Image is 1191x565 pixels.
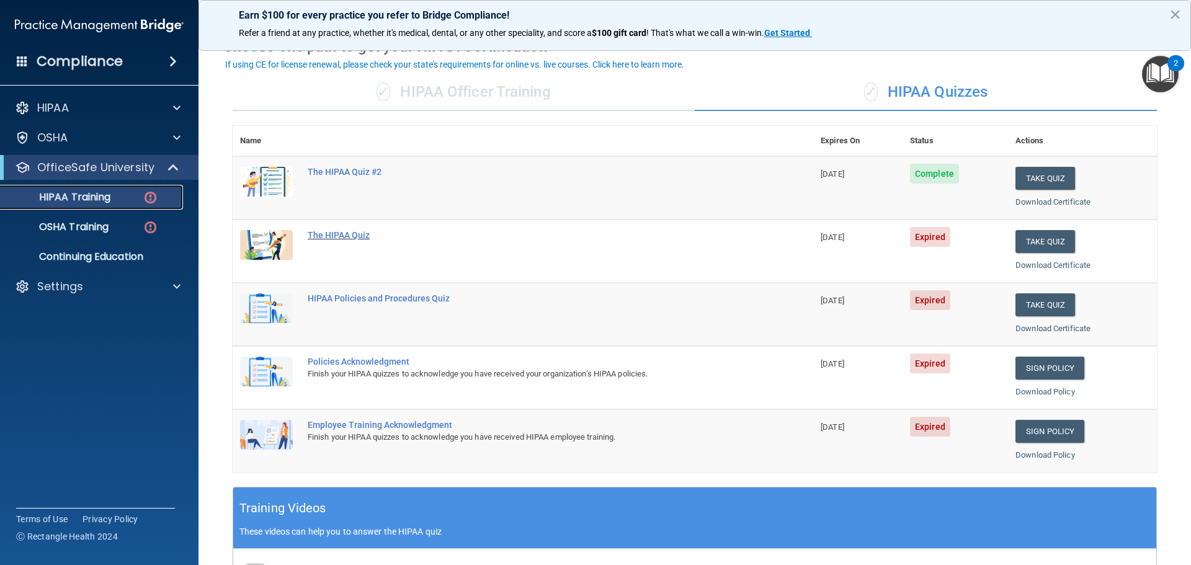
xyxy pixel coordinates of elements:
a: Download Certificate [1015,260,1091,270]
span: ✓ [377,82,390,101]
p: HIPAA Training [8,191,110,203]
img: danger-circle.6113f641.png [143,220,158,235]
div: Finish your HIPAA quizzes to acknowledge you have received HIPAA employee training. [308,430,751,445]
h5: Training Videos [239,497,326,519]
a: Download Certificate [1015,324,1091,333]
div: The HIPAA Quiz [308,230,751,240]
span: ! That's what we call a win-win. [646,28,764,38]
a: OSHA [15,130,181,145]
button: Close [1169,4,1181,24]
a: Privacy Policy [83,513,138,525]
div: The HIPAA Quiz #2 [308,167,751,177]
img: PMB logo [15,13,184,38]
span: [DATE] [821,422,844,432]
th: Status [903,126,1008,156]
div: 2 [1174,63,1178,79]
div: HIPAA Quizzes [695,74,1157,111]
button: Take Quiz [1015,293,1075,316]
p: OSHA Training [8,221,109,233]
th: Actions [1008,126,1157,156]
h4: Compliance [37,53,123,70]
div: Employee Training Acknowledgment [308,420,751,430]
a: Download Policy [1015,387,1075,396]
a: HIPAA [15,100,181,115]
th: Name [233,126,300,156]
img: danger-circle.6113f641.png [143,190,158,205]
p: HIPAA [37,100,69,115]
span: [DATE] [821,233,844,242]
span: Ⓒ Rectangle Health 2024 [16,530,118,543]
p: OfficeSafe University [37,160,154,175]
button: If using CE for license renewal, please check your state's requirements for online vs. live cours... [223,58,686,71]
th: Expires On [813,126,903,156]
span: ✓ [864,82,878,101]
p: These videos can help you to answer the HIPAA quiz [239,527,1150,536]
a: Download Certificate [1015,197,1091,207]
button: Open Resource Center, 2 new notifications [1142,56,1179,92]
strong: $100 gift card [592,28,646,38]
strong: Get Started [764,28,810,38]
span: [DATE] [821,169,844,179]
p: Settings [37,279,83,294]
a: Settings [15,279,181,294]
span: [DATE] [821,296,844,305]
button: Take Quiz [1015,230,1075,253]
span: Expired [910,290,950,310]
div: HIPAA Policies and Procedures Quiz [308,293,751,303]
span: Expired [910,227,950,247]
span: Expired [910,354,950,373]
p: Earn $100 for every practice you refer to Bridge Compliance! [239,9,1151,21]
a: Get Started [764,28,812,38]
div: Policies Acknowledgment [308,357,751,367]
span: [DATE] [821,359,844,368]
a: Sign Policy [1015,357,1084,380]
iframe: Drift Widget Chat Controller [1129,479,1176,527]
div: Finish your HIPAA quizzes to acknowledge you have received your organization’s HIPAA policies. [308,367,751,381]
div: HIPAA Officer Training [233,74,695,111]
a: Sign Policy [1015,420,1084,443]
a: Download Policy [1015,450,1075,460]
span: Refer a friend at any practice, whether it's medical, dental, or any other speciality, and score a [239,28,592,38]
button: Take Quiz [1015,167,1075,190]
a: OfficeSafe University [15,160,180,175]
span: Complete [910,164,959,184]
div: If using CE for license renewal, please check your state's requirements for online vs. live cours... [225,60,684,69]
a: Terms of Use [16,513,68,525]
p: OSHA [37,130,68,145]
p: Continuing Education [8,251,177,263]
span: Expired [910,417,950,437]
